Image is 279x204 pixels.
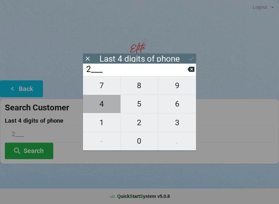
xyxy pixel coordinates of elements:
[121,97,158,111] span: 5
[158,113,196,132] button: 3
[158,95,196,113] button: 6
[121,132,159,150] button: 0
[158,116,196,129] span: 3
[83,116,120,129] span: 1
[83,113,121,132] button: 1
[121,79,158,92] span: 8
[121,95,159,113] button: 5
[83,95,121,113] button: 4
[121,116,158,129] span: 2
[158,76,196,95] button: 9
[121,134,158,148] span: 0
[158,79,196,92] span: 9
[83,79,120,92] span: 7
[121,113,159,132] button: 2
[121,76,159,95] button: 8
[99,56,180,62] div: Last 4 digits of phone
[83,97,120,111] span: 4
[83,76,121,95] button: 7
[158,97,196,111] span: 6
